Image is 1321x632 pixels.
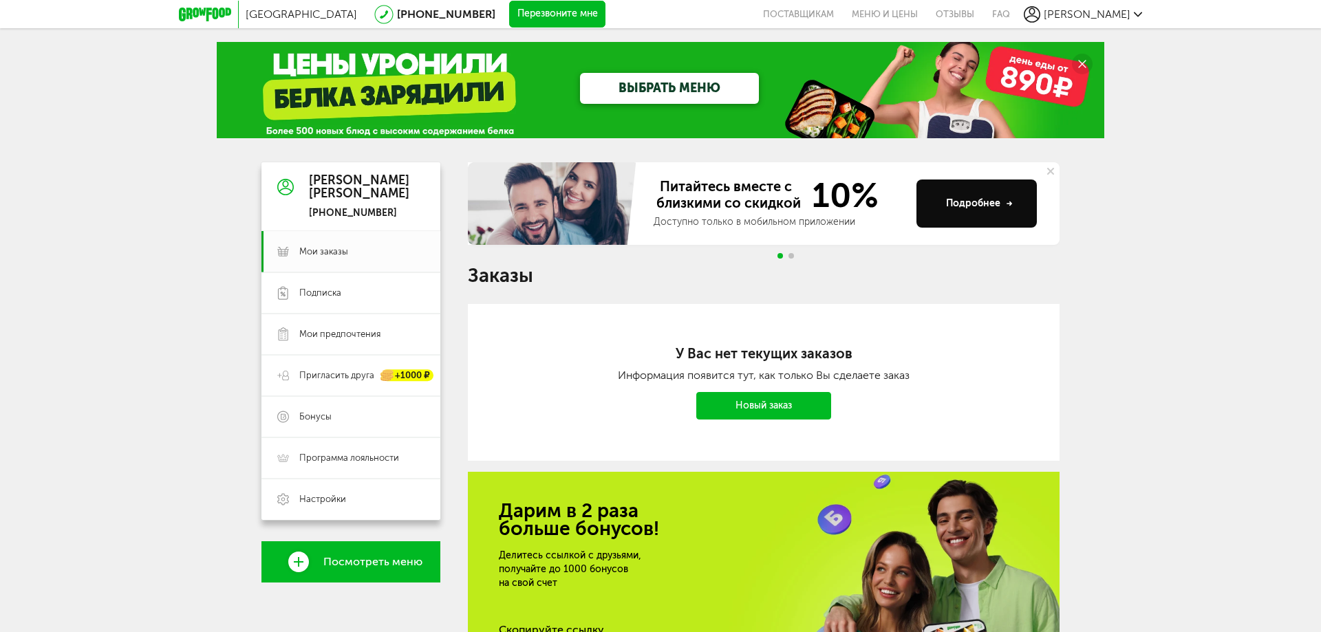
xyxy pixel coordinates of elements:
[523,345,1005,362] h2: У Вас нет текущих заказов
[261,437,440,479] a: Программа лояльности
[299,411,332,423] span: Бонусы
[261,541,440,582] a: Посмотреть меню
[261,396,440,437] a: Бонусы
[261,479,440,520] a: Настройки
[261,231,440,272] a: Мои заказы
[696,392,831,419] a: Новый заказ
[580,73,759,104] a: ВЫБРАТЬ МЕНЮ
[654,215,905,229] div: Доступно только в мобильном приложении
[246,8,357,21] span: [GEOGRAPHIC_DATA]
[468,267,1060,285] h1: Заказы
[654,178,804,213] span: Питайтесь вместе с близкими со скидкой
[1044,8,1130,21] span: [PERSON_NAME]
[299,328,380,340] span: Мои предпочтения
[309,207,409,219] div: [PHONE_NUMBER]
[509,1,605,28] button: Перезвоните мне
[309,174,409,201] div: [PERSON_NAME] [PERSON_NAME]
[499,549,819,590] div: Делитесь ссылкой с друзьями, получайте до 1000 бонусов на свой счет
[788,253,794,259] span: Go to slide 2
[261,272,440,314] a: Подписка
[299,493,346,505] span: Настройки
[299,452,399,464] span: Программа лояльности
[777,253,783,259] span: Go to slide 1
[299,369,374,382] span: Пригласить друга
[299,287,341,299] span: Подписка
[468,162,640,245] img: family-banner.579af9d.jpg
[804,178,879,213] span: 10%
[397,8,495,21] a: [PHONE_NUMBER]
[323,556,422,568] span: Посмотреть меню
[523,369,1005,382] div: Информация появится тут, как только Вы сделаете заказ
[381,370,433,382] div: +1000 ₽
[299,246,348,258] span: Мои заказы
[946,197,1013,210] div: Подробнее
[261,314,440,355] a: Мои предпочтения
[499,502,1029,538] h2: Дарим в 2 раза больше бонусов!
[261,355,440,396] a: Пригласить друга +1000 ₽
[916,179,1037,228] button: Подробнее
